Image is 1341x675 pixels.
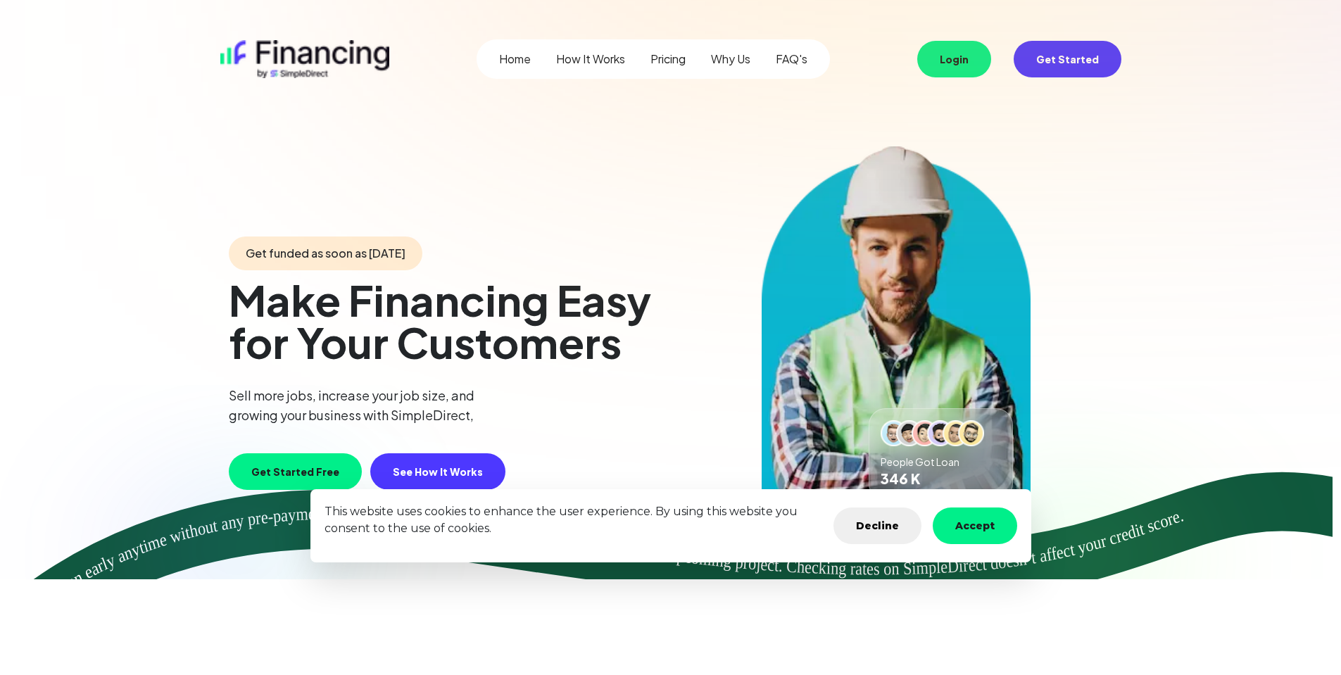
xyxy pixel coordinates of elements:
button: Get Started [1014,41,1121,77]
a: Home [499,51,531,68]
span: Get funded as soon as [DATE] [229,236,422,270]
p: This website uses cookies to enhance the user experience. By using this website you consent to th... [325,503,822,537]
a: Pricing [650,51,686,68]
a: Why Us [711,51,750,68]
a: How It Works [556,51,625,68]
img: logo [220,40,389,78]
p: Sell more jobs, increase your job size, and growing your business with SimpleDirect, [229,386,512,425]
button: Decline [833,507,921,544]
button: See How It Works [370,453,505,490]
button: Accept [933,507,1017,544]
button: Login [917,41,991,77]
a: FAQ's [776,51,807,68]
h1: Make Financing Easy for Your Customers [229,279,662,363]
button: Get Started Free [229,453,362,490]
